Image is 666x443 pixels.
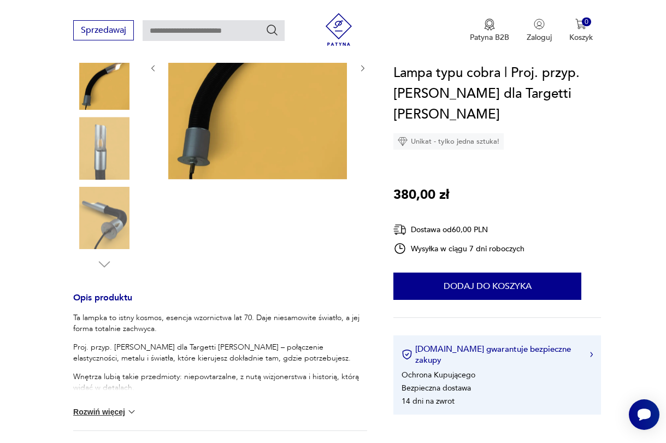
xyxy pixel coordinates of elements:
div: Dostawa od 60,00 PLN [393,223,524,237]
img: Ikona dostawy [393,223,406,237]
p: Zaloguj [527,32,552,43]
h3: Opis produktu [73,294,367,312]
img: Ikonka użytkownika [534,19,545,29]
button: 0Koszyk [569,19,593,43]
li: 14 dni na zwrot [402,396,455,406]
p: 380,00 zł [393,185,449,205]
a: Ikona medaluPatyna B2B [470,19,509,43]
img: chevron down [126,406,137,417]
div: Unikat - tylko jedna sztuka! [393,133,504,150]
h1: Lampa typu cobra | Proj. przyp. [PERSON_NAME] dla Targetti [PERSON_NAME] [393,63,601,125]
img: Patyna - sklep z meblami i dekoracjami vintage [322,13,355,46]
button: Rozwiń więcej [73,406,137,417]
img: Ikona diamentu [398,137,408,146]
button: Patyna B2B [470,19,509,43]
button: Zaloguj [527,19,552,43]
button: Sprzedawaj [73,20,134,40]
div: 0 [582,17,591,27]
iframe: Smartsupp widget button [629,399,659,430]
p: Patyna B2B [470,32,509,43]
p: Wnętrza lubią takie przedmioty: niepowtarzalne, z nutą wizjonerstwa i historią, którą widać w det... [73,371,367,393]
a: Sprzedawaj [73,27,134,35]
img: Ikona medalu [484,19,495,31]
div: Wysyłka w ciągu 7 dni roboczych [393,242,524,255]
img: Zdjęcie produktu Lampa typu cobra | Proj. przyp. Mario Bellini dla Targetti Sankey [73,117,135,179]
img: Ikona strzałki w prawo [590,352,593,357]
p: Ta lampka to istny kosmos, esencja wzornictwa lat 70. Daje niesamowite światło, a jej forma total... [73,312,367,334]
button: Szukaj [266,23,279,37]
p: Koszyk [569,32,593,43]
img: Zdjęcie produktu Lampa typu cobra | Proj. przyp. Mario Bellini dla Targetti Sankey [73,187,135,249]
li: Ochrona Kupującego [402,370,475,380]
img: Ikona koszyka [575,19,586,29]
img: Zdjęcie produktu Lampa typu cobra | Proj. przyp. Mario Bellini dla Targetti Sankey [73,48,135,110]
img: Ikona certyfikatu [402,349,412,360]
p: Proj. przyp. [PERSON_NAME] dla Targetti [PERSON_NAME] – połączenie elastyczności, metalu i światł... [73,342,367,364]
button: Dodaj do koszyka [393,273,581,300]
button: [DOMAIN_NAME] gwarantuje bezpieczne zakupy [402,344,593,365]
li: Bezpieczna dostawa [402,383,471,393]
